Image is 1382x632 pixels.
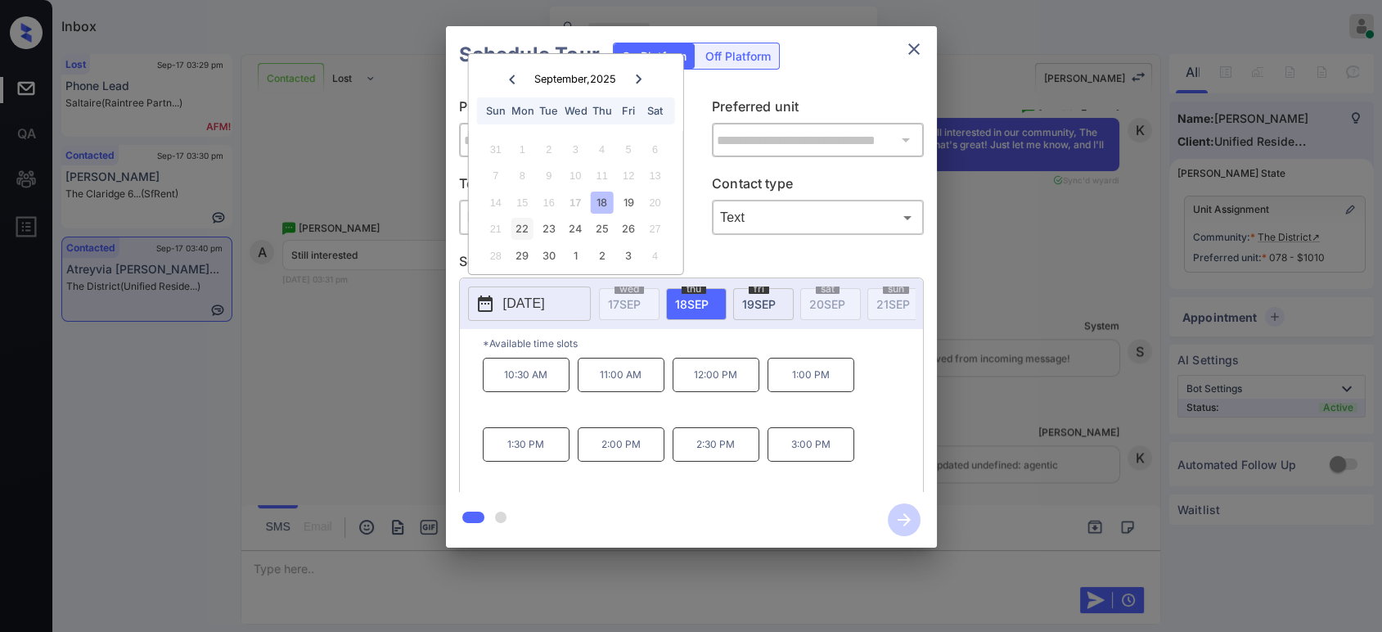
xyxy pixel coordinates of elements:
[474,136,677,269] div: month 2025-09
[483,329,923,358] p: *Available time slots
[673,358,759,392] p: 12:00 PM
[618,245,640,267] div: Choose Friday, October 3rd, 2025
[538,218,560,240] div: Choose Tuesday, September 23rd, 2025
[511,165,533,187] div: Not available Monday, September 8th, 2025
[511,192,533,214] div: Not available Monday, September 15th, 2025
[644,100,666,122] div: Sat
[538,100,560,122] div: Tue
[483,358,569,392] p: 10:30 AM
[538,245,560,267] div: Choose Tuesday, September 30th, 2025
[484,192,506,214] div: Not available Sunday, September 14th, 2025
[565,245,587,267] div: Choose Wednesday, October 1st, 2025
[534,73,616,85] div: September , 2025
[682,284,706,294] span: thu
[484,138,506,160] div: Not available Sunday, August 31st, 2025
[565,138,587,160] div: Not available Wednesday, September 3rd, 2025
[712,174,924,200] p: Contact type
[749,284,769,294] span: fri
[618,100,640,122] div: Fri
[716,204,920,231] div: Text
[675,297,709,311] span: 18 SEP
[618,138,640,160] div: Not available Friday, September 5th, 2025
[578,358,664,392] p: 11:00 AM
[565,100,587,122] div: Wed
[644,138,666,160] div: Not available Saturday, September 6th, 2025
[578,427,664,462] p: 2:00 PM
[591,165,613,187] div: Not available Thursday, September 11th, 2025
[511,138,533,160] div: Not available Monday, September 1st, 2025
[484,245,506,267] div: Not available Sunday, September 28th, 2025
[565,192,587,214] div: Not available Wednesday, September 17th, 2025
[697,43,779,69] div: Off Platform
[484,165,506,187] div: Not available Sunday, September 7th, 2025
[483,427,569,462] p: 1:30 PM
[591,245,613,267] div: Choose Thursday, October 2nd, 2025
[768,427,854,462] p: 3:00 PM
[459,251,924,278] p: Select slot
[463,204,667,231] div: In Person
[538,165,560,187] div: Not available Tuesday, September 9th, 2025
[618,165,640,187] div: Not available Friday, September 12th, 2025
[484,100,506,122] div: Sun
[618,192,640,214] div: Choose Friday, September 19th, 2025
[878,499,930,541] button: btn-next
[511,100,533,122] div: Mon
[459,97,671,123] p: Preferred community
[712,97,924,123] p: Preferred unit
[538,138,560,160] div: Not available Tuesday, September 2nd, 2025
[644,218,666,240] div: Not available Saturday, September 27th, 2025
[618,218,640,240] div: Choose Friday, September 26th, 2025
[614,43,695,69] div: On Platform
[644,165,666,187] div: Not available Saturday, September 13th, 2025
[742,297,776,311] span: 19 SEP
[644,192,666,214] div: Not available Saturday, September 20th, 2025
[733,288,794,320] div: date-select
[673,427,759,462] p: 2:30 PM
[591,192,613,214] div: Choose Thursday, September 18th, 2025
[459,174,671,200] p: Tour type
[484,218,506,240] div: Not available Sunday, September 21st, 2025
[591,138,613,160] div: Not available Thursday, September 4th, 2025
[898,33,930,65] button: close
[511,218,533,240] div: Choose Monday, September 22nd, 2025
[644,245,666,267] div: Not available Saturday, October 4th, 2025
[446,26,613,84] h2: Schedule Tour
[591,100,613,122] div: Thu
[503,294,545,314] p: [DATE]
[565,218,587,240] div: Choose Wednesday, September 24th, 2025
[591,218,613,240] div: Choose Thursday, September 25th, 2025
[468,287,591,321] button: [DATE]
[511,245,533,267] div: Choose Monday, September 29th, 2025
[538,192,560,214] div: Not available Tuesday, September 16th, 2025
[666,288,727,320] div: date-select
[565,165,587,187] div: Not available Wednesday, September 10th, 2025
[768,358,854,392] p: 1:00 PM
